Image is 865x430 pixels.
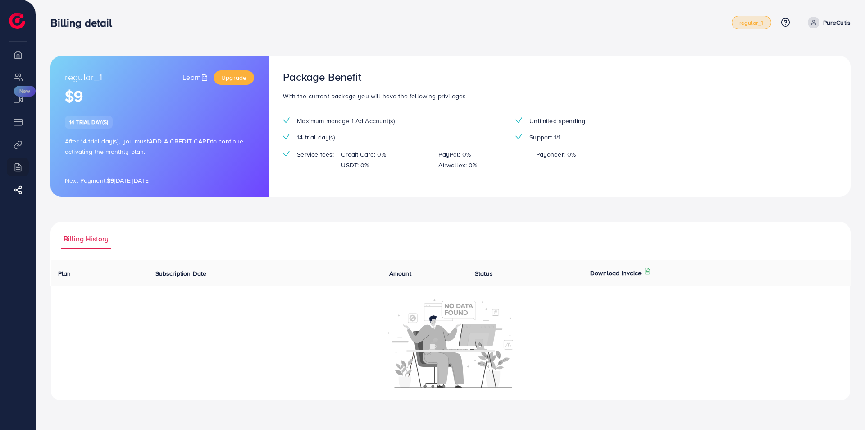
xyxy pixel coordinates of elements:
span: Plan [58,269,71,278]
span: Subscription Date [155,269,207,278]
h3: Billing detail [50,16,119,29]
h1: $9 [65,87,254,106]
p: USDT: 0% [341,160,369,171]
strong: $9 [107,176,114,185]
p: Next Payment: [DATE][DATE] [65,175,254,186]
img: tick [283,151,290,157]
img: tick [283,134,290,139]
span: Service fees: [297,150,334,159]
span: Unlimited spending [529,116,585,125]
span: regular_1 [739,20,763,26]
iframe: Chat [827,389,858,423]
img: logo [9,13,25,29]
span: 14 trial day(s) [297,133,335,142]
p: Credit Card: 0% [341,149,386,160]
span: Upgrade [221,73,246,82]
a: PureCutis [804,17,851,28]
p: With the current package you will have the following privileges [283,91,836,102]
p: PureCutis [823,17,851,28]
span: After 14 trial day(s), you must to continue activating the monthly plan. [65,137,243,156]
p: PayPal: 0% [438,149,471,160]
span: Add a credit card [149,137,211,146]
span: Billing History [64,234,109,244]
span: Maximum manage 1 Ad Account(s) [297,116,395,125]
span: Amount [389,269,411,278]
p: Payoneer: 0% [536,149,576,160]
img: No account [388,298,513,388]
span: 14 trial day(s) [69,118,108,126]
a: regular_1 [732,16,771,29]
h3: Package Benefit [283,70,361,83]
img: tick [515,134,522,139]
img: tick [283,117,290,123]
p: Download Invoice [590,268,642,278]
a: Upgrade [214,70,254,85]
span: Status [475,269,493,278]
span: regular_1 [65,70,102,85]
p: Airwallex: 0% [438,160,477,171]
a: Learn [182,72,210,83]
span: Support 1/1 [529,133,560,142]
img: tick [515,117,522,123]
